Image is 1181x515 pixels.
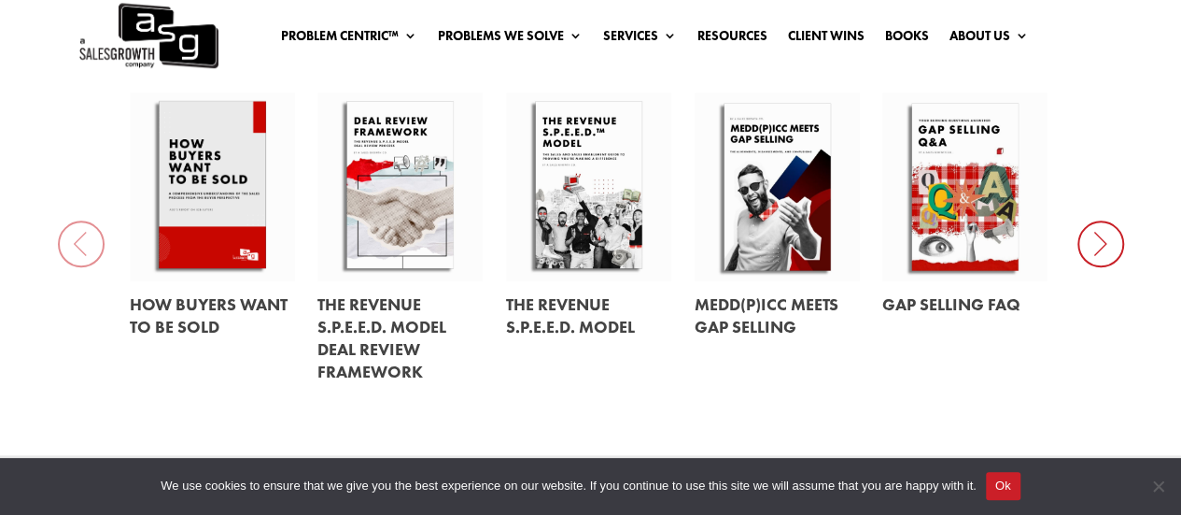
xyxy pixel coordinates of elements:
span: No [1148,477,1167,495]
a: About Us [949,29,1028,50]
button: Ok [986,472,1020,500]
a: Problem Centric™ [280,29,416,50]
a: Problems We Solve [437,29,582,50]
a: Books [884,29,928,50]
a: Client Wins [787,29,864,50]
a: Services [602,29,676,50]
span: We use cookies to ensure that we give you the best experience on our website. If you continue to ... [161,477,976,495]
a: Resources [696,29,766,50]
